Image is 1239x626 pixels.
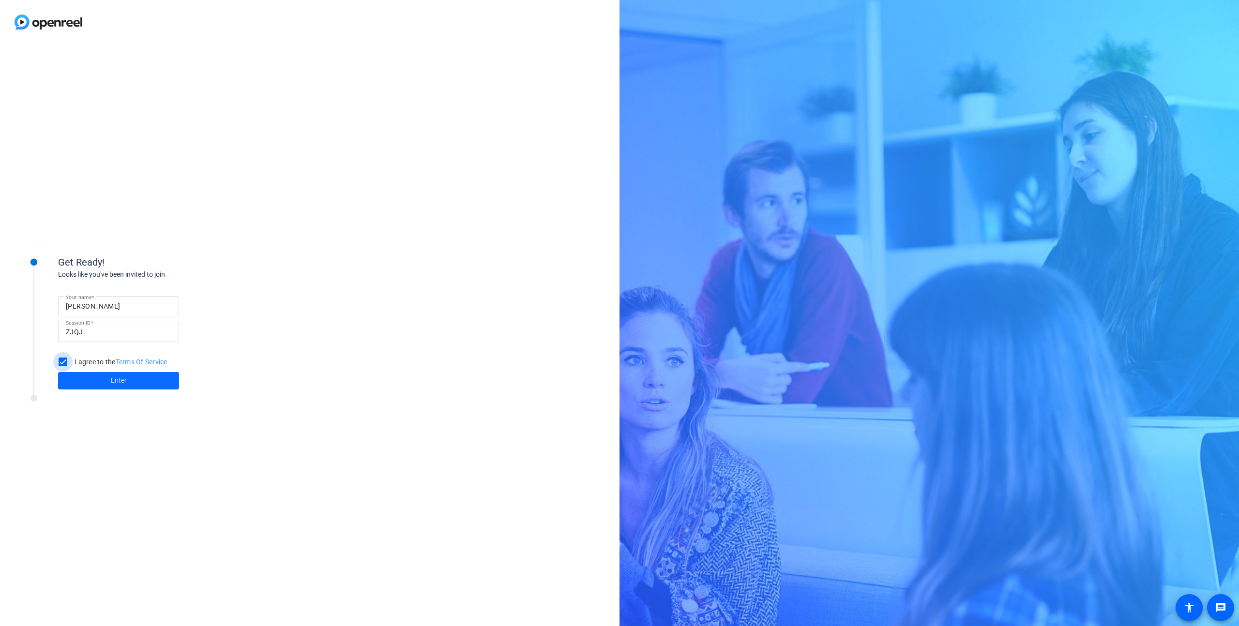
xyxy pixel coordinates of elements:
[66,320,91,326] mat-label: Session ID
[58,255,252,269] div: Get Ready!
[1215,602,1226,613] mat-icon: message
[116,358,167,366] a: Terms Of Service
[111,375,127,386] span: Enter
[58,372,179,389] button: Enter
[1183,602,1195,613] mat-icon: accessibility
[73,357,167,367] label: I agree to the
[58,269,252,280] div: Looks like you've been invited to join
[66,294,91,300] mat-label: Your name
